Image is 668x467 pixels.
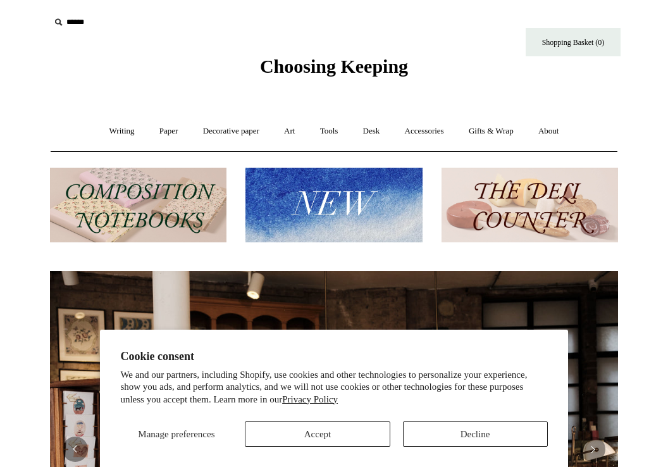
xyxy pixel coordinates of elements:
a: Accessories [393,115,455,148]
img: New.jpg__PID:f73bdf93-380a-4a35-bcfe-7823039498e1 [245,168,422,243]
span: Manage preferences [138,429,214,439]
button: Manage preferences [120,421,232,447]
p: We and our partners, including Shopify, use cookies and other technologies to personalize your ex... [120,369,547,406]
a: Art [273,115,306,148]
button: Decline [403,421,548,447]
a: Gifts & Wrap [457,115,525,148]
a: Shopping Basket (0) [526,28,621,56]
a: Paper [148,115,190,148]
button: Previous [63,437,88,462]
img: 202302 Composition ledgers.jpg__PID:69722ee6-fa44-49dd-a067-31375e5d54ec [50,168,226,243]
a: About [527,115,571,148]
img: The Deli Counter [442,168,618,243]
button: Accept [245,421,390,447]
a: Privacy Policy [282,394,338,404]
a: Decorative paper [192,115,271,148]
a: Writing [98,115,146,148]
a: Tools [309,115,350,148]
a: Choosing Keeping [260,66,408,75]
button: Next [580,437,605,462]
span: Choosing Keeping [260,56,408,77]
a: Desk [352,115,392,148]
h2: Cookie consent [120,350,547,363]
